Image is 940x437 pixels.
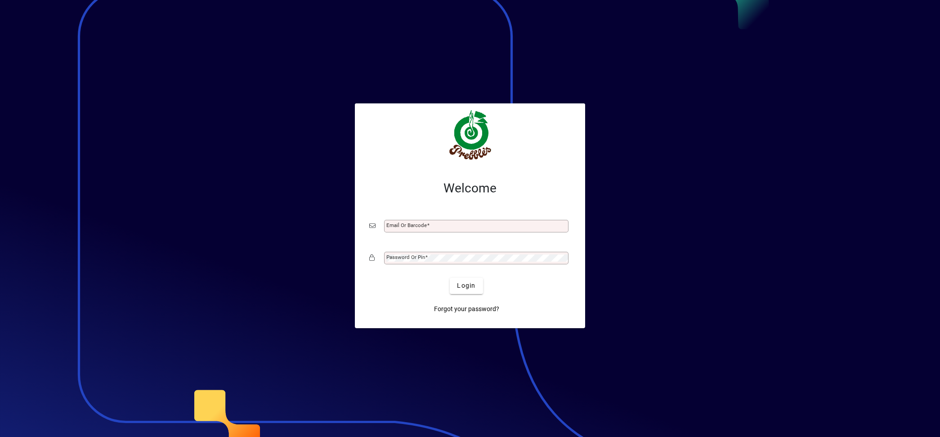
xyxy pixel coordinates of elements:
span: Forgot your password? [434,304,499,314]
span: Login [457,281,475,290]
button: Login [450,278,483,294]
h2: Welcome [369,181,571,196]
mat-label: Email or Barcode [386,222,427,228]
a: Forgot your password? [430,301,503,317]
mat-label: Password or Pin [386,254,425,260]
